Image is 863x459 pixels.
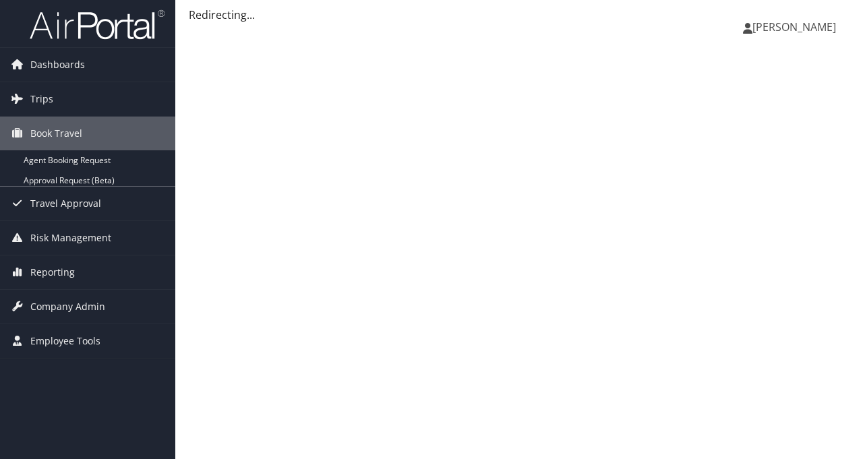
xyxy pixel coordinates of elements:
span: Trips [30,82,53,116]
div: Redirecting... [189,7,850,23]
span: Travel Approval [30,187,101,220]
span: Risk Management [30,221,111,255]
span: [PERSON_NAME] [752,20,836,34]
span: Company Admin [30,290,105,324]
span: Dashboards [30,48,85,82]
a: [PERSON_NAME] [743,7,850,47]
span: Employee Tools [30,324,100,358]
span: Reporting [30,255,75,289]
img: airportal-logo.png [30,9,165,40]
span: Book Travel [30,117,82,150]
